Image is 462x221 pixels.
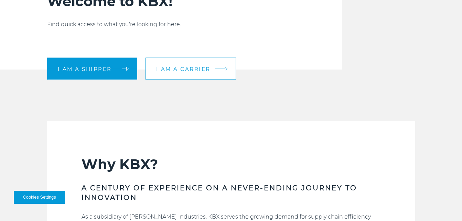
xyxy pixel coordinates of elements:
[82,183,381,202] h3: A CENTURY OF EXPERIENCE ON A NEVER-ENDING JOURNEY TO INNOVATION
[47,58,137,80] a: I am a shipper arrow arrow
[225,67,227,71] img: arrow
[146,58,236,80] a: I am a carrier arrow arrow
[58,66,112,71] span: I am a shipper
[47,20,297,29] p: Find quick access to what you're looking for here.
[14,191,65,204] button: Cookies Settings
[82,156,381,173] h2: Why KBX?
[156,66,211,71] span: I am a carrier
